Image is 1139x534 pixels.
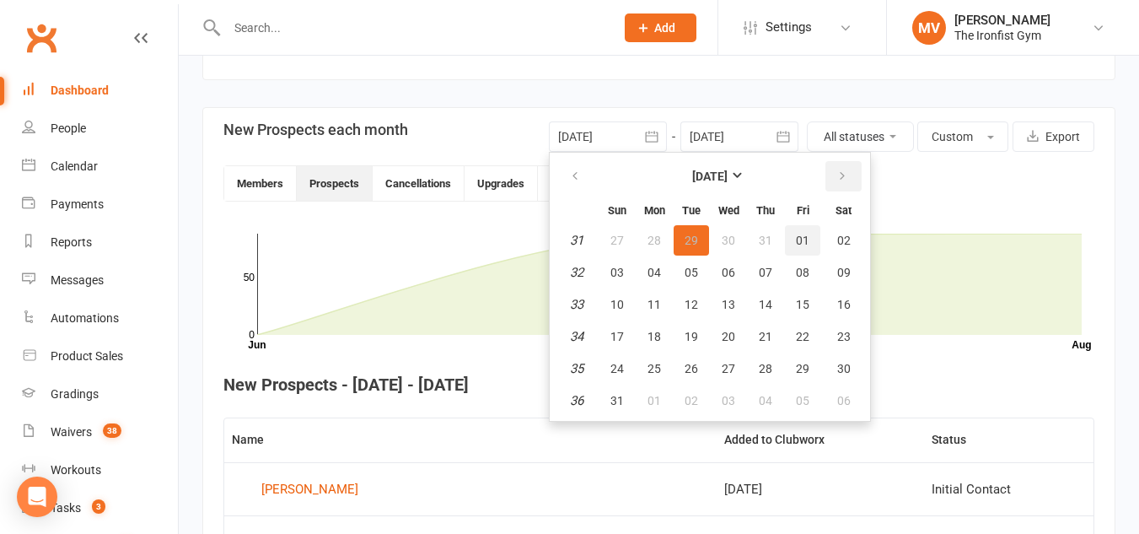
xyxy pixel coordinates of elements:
[796,266,809,279] span: 08
[261,477,358,502] div: [PERSON_NAME]
[637,386,672,416] button: 01
[608,204,626,217] small: Sunday
[685,234,698,247] span: 29
[22,451,178,489] a: Workouts
[674,353,709,384] button: 26
[51,311,119,325] div: Automations
[674,225,709,256] button: 29
[685,266,698,279] span: 05
[610,234,624,247] span: 27
[610,266,624,279] span: 03
[654,21,675,35] span: Add
[647,330,661,343] span: 18
[822,386,865,416] button: 06
[1013,121,1094,152] button: Export
[759,298,772,311] span: 14
[924,418,1093,461] th: Status
[692,170,728,183] strong: [DATE]
[222,16,603,40] input: Search...
[711,289,746,320] button: 13
[917,121,1008,152] button: Custom
[644,204,665,217] small: Monday
[722,394,735,407] span: 03
[756,204,775,217] small: Thursday
[570,361,583,376] em: 35
[711,386,746,416] button: 03
[685,330,698,343] span: 19
[722,362,735,375] span: 27
[748,225,783,256] button: 31
[822,353,865,384] button: 30
[51,501,81,515] div: Tasks
[785,386,820,416] button: 05
[232,477,709,502] a: [PERSON_NAME]
[103,423,121,438] span: 38
[599,225,635,256] button: 27
[822,225,865,256] button: 02
[570,297,583,312] em: 33
[711,257,746,288] button: 06
[682,204,701,217] small: Tuesday
[647,234,661,247] span: 28
[647,394,661,407] span: 01
[759,266,772,279] span: 07
[759,330,772,343] span: 21
[717,462,924,515] td: [DATE]
[22,375,178,413] a: Gradings
[610,330,624,343] span: 17
[22,110,178,148] a: People
[637,257,672,288] button: 04
[637,321,672,352] button: 18
[785,225,820,256] button: 01
[22,186,178,224] a: Payments
[599,386,635,416] button: 31
[570,265,583,280] em: 32
[722,266,735,279] span: 06
[599,321,635,352] button: 17
[718,204,739,217] small: Wednesday
[51,387,99,401] div: Gradings
[837,362,851,375] span: 30
[610,298,624,311] span: 10
[22,224,178,262] a: Reports
[570,393,583,408] em: 36
[822,257,865,288] button: 09
[685,362,698,375] span: 26
[797,204,809,217] small: Friday
[223,121,408,138] h3: New Prospects each month
[785,257,820,288] button: 08
[796,394,809,407] span: 05
[837,394,851,407] span: 06
[785,321,820,352] button: 22
[796,330,809,343] span: 22
[835,204,852,217] small: Saturday
[837,266,851,279] span: 09
[373,166,465,201] button: Cancellations
[785,289,820,320] button: 15
[807,121,914,152] button: All statuses
[51,425,92,439] div: Waivers
[748,386,783,416] button: 04
[465,166,538,201] button: Upgrades
[51,121,86,135] div: People
[717,418,924,461] th: Added to Clubworx
[796,362,809,375] span: 29
[766,8,812,46] span: Settings
[22,299,178,337] a: Automations
[22,148,178,186] a: Calendar
[711,353,746,384] button: 27
[599,257,635,288] button: 03
[822,289,865,320] button: 16
[748,321,783,352] button: 21
[711,225,746,256] button: 30
[748,289,783,320] button: 14
[674,257,709,288] button: 05
[224,418,717,461] th: Name
[570,233,583,248] em: 31
[599,353,635,384] button: 24
[674,321,709,352] button: 19
[722,298,735,311] span: 13
[912,11,946,45] div: MV
[685,298,698,311] span: 12
[625,13,696,42] button: Add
